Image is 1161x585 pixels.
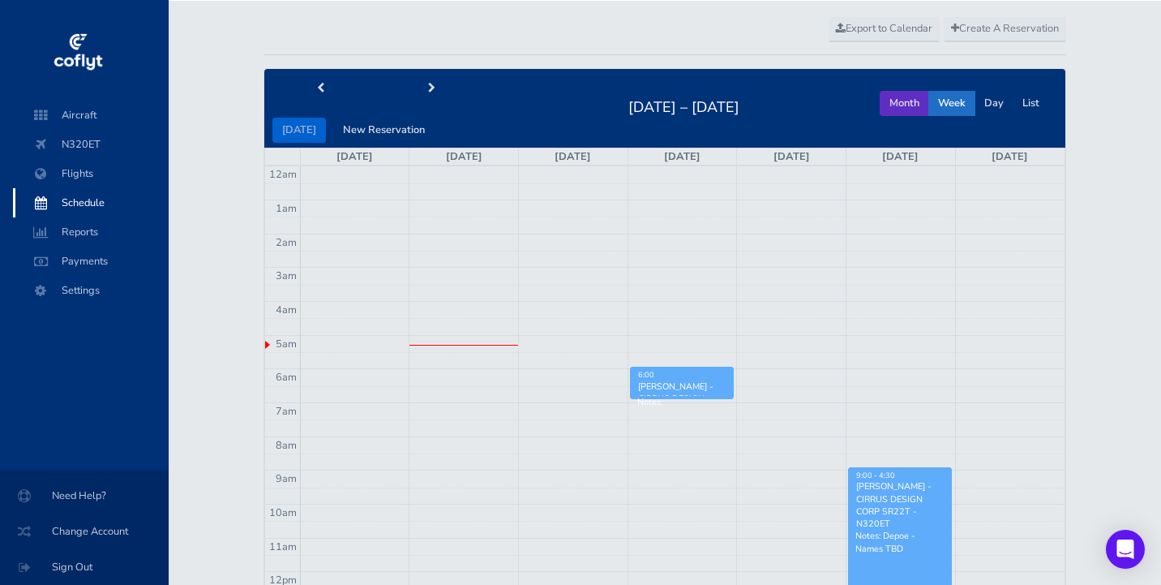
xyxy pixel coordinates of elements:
button: next [375,76,487,101]
span: Export to Calendar [836,21,932,36]
button: New Reservation [333,118,435,143]
span: 8am [276,438,297,453]
span: Settings [29,276,152,305]
span: 2am [276,235,297,250]
span: 6:00 [638,370,654,380]
span: 12am [269,167,297,182]
div: Open Intercom Messenger [1106,530,1145,569]
div: [PERSON_NAME] - CIRRUS DESIGN CORP SR22T - N320ET [855,480,945,530]
a: [DATE] [992,149,1028,164]
button: Month [880,91,929,116]
span: Create A Reservation [951,21,1059,36]
span: 1am [276,201,297,216]
a: [DATE] [664,149,700,164]
span: Schedule [29,188,152,217]
button: Week [928,91,975,116]
a: [DATE] [555,149,591,164]
span: 5am [276,337,297,351]
span: Reports [29,217,152,247]
span: Sign Out [19,553,149,582]
span: 10am [269,505,297,520]
p: Notes: [637,396,726,408]
a: Create A Reservation [944,17,1066,41]
span: 9:00 - 4:30 [856,471,895,480]
button: prev [264,76,376,101]
span: Aircraft [29,101,152,130]
span: Flights [29,159,152,188]
span: 11am [269,540,297,554]
h2: [DATE] – [DATE] [619,94,749,117]
span: 6am [276,370,297,385]
a: [DATE] [773,149,810,164]
span: 3am [276,269,297,283]
button: Day [975,91,1013,116]
span: 4am [276,303,297,317]
a: [DATE] [882,149,919,164]
span: Change Account [19,517,149,546]
button: [DATE] [272,118,326,143]
span: Need Help? [19,481,149,510]
span: 9am [276,471,297,486]
button: List [1013,91,1049,116]
div: [PERSON_NAME] - CIRRUS DESIGN CORP SR22T - N320ET [637,381,726,430]
span: N320ET [29,130,152,159]
a: [DATE] [336,149,373,164]
p: Notes: Depoe - Names TBD [855,530,945,554]
a: [DATE] [446,149,482,164]
span: Payments [29,247,152,276]
span: 7am [276,404,297,419]
img: coflyt logo [51,28,105,77]
a: Export to Calendar [829,17,940,41]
